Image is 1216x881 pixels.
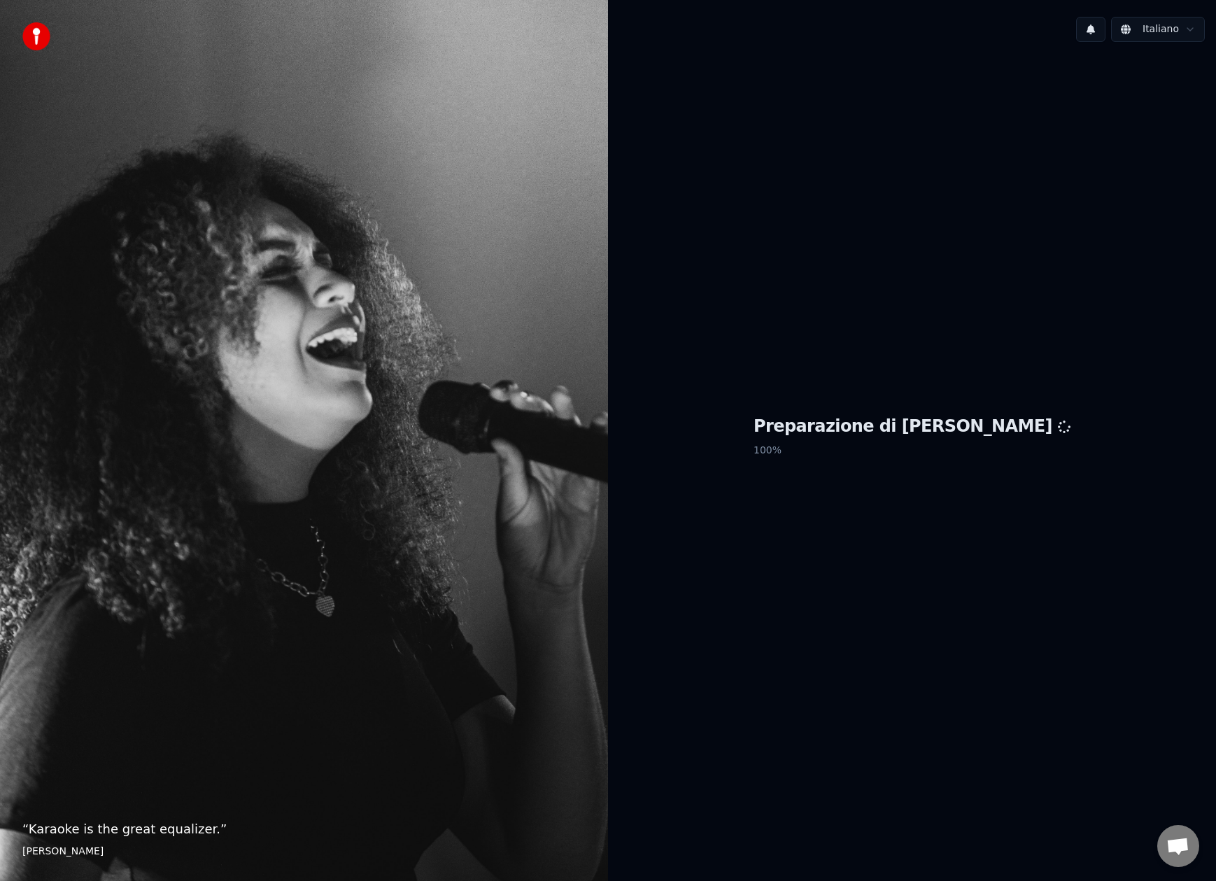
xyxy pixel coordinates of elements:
p: “ Karaoke is the great equalizer. ” [22,819,586,839]
img: youka [22,22,50,50]
h1: Preparazione di [PERSON_NAME] [754,416,1070,438]
footer: [PERSON_NAME] [22,845,586,859]
div: Open chat [1157,825,1199,867]
p: 100 % [754,438,1070,463]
